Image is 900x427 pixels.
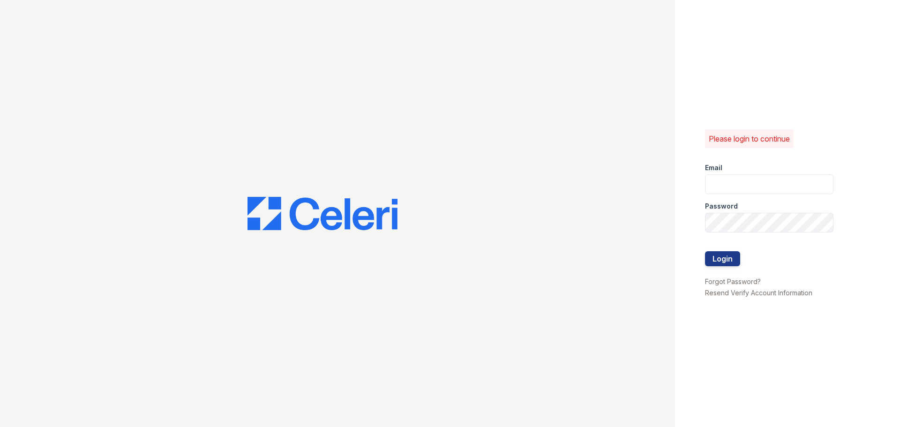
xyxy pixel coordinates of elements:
button: Login [705,251,740,266]
p: Please login to continue [709,133,790,144]
a: Forgot Password? [705,277,761,285]
label: Password [705,202,738,211]
label: Email [705,163,722,172]
img: CE_Logo_Blue-a8612792a0a2168367f1c8372b55b34899dd931a85d93a1a3d3e32e68fde9ad4.png [247,197,397,231]
a: Resend Verify Account Information [705,289,812,297]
